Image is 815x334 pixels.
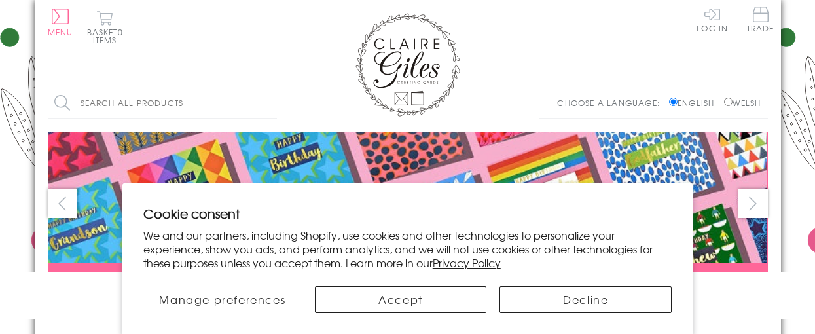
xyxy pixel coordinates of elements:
a: Privacy Policy [433,255,501,270]
input: Welsh [724,98,733,106]
span: 0 items [93,26,123,46]
input: Search all products [48,88,277,118]
p: We and our partners, including Shopify, use cookies and other technologies to personalize your ex... [143,229,672,269]
span: Manage preferences [159,291,285,307]
button: Accept [315,286,487,313]
h2: Cookie consent [143,204,672,223]
button: Manage preferences [143,286,302,313]
img: Claire Giles Greetings Cards [355,13,460,117]
button: Menu [48,9,73,36]
button: next [738,189,768,218]
input: Search [264,88,277,118]
input: English [669,98,678,106]
label: Welsh [724,97,761,109]
button: prev [48,189,77,218]
a: Trade [747,7,774,35]
span: Trade [747,7,774,32]
span: Menu [48,26,73,38]
label: English [669,97,721,109]
button: Basket0 items [87,10,123,44]
a: Log In [697,7,728,32]
button: Decline [499,286,672,313]
p: Choose a language: [557,97,666,109]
